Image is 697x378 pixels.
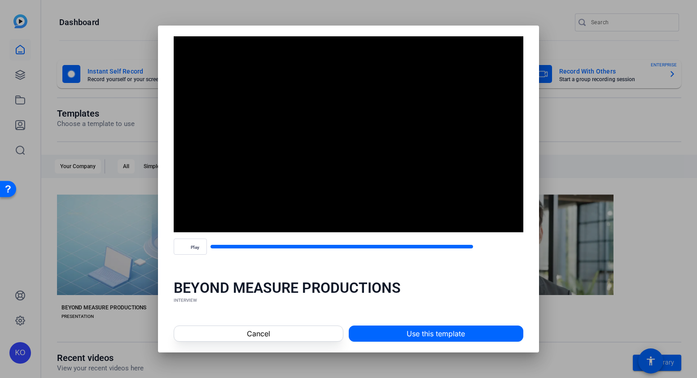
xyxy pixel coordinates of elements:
button: Use this template [349,326,523,342]
span: Use this template [407,328,465,339]
div: BEYOND MEASURE PRODUCTIONS [174,279,523,297]
div: INTERVIEW [174,297,523,304]
button: Mute [477,236,498,257]
span: Play [191,245,199,250]
button: Play [174,239,207,255]
button: Fullscreen [502,236,523,257]
span: Cancel [247,328,270,339]
button: Cancel [174,326,343,342]
div: Video Player [174,36,523,233]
